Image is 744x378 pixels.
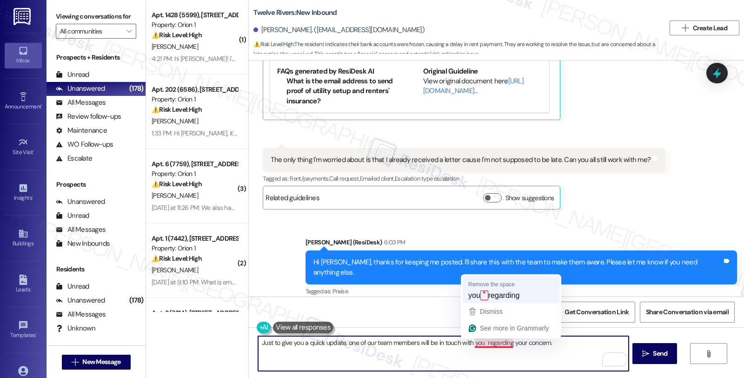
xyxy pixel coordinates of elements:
strong: ⚠️ Risk Level: High [253,40,293,48]
div: All Messages [56,98,106,108]
span: Praise [332,287,348,295]
div: [DATE] at 11:26 PM: We also have another package from USPS that was supposed to come in, but it's... [152,203,568,212]
li: What is the email address to send proof of utility setup and renters' insurance? [286,76,397,106]
button: Create Lead [670,20,739,35]
div: Residents [46,264,146,274]
span: • [36,331,37,337]
div: New Inbounds [56,239,110,249]
div: Apt. 202 (6586), [STREET_ADDRESS] [152,85,238,94]
span: • [32,193,33,200]
div: Prospects + Residents [46,53,146,62]
div: Apt. 3 (7314), [STREET_ADDRESS] [152,308,238,318]
a: Site Visit • [5,135,42,160]
button: Send [632,343,678,364]
span: [PERSON_NAME] [152,117,198,125]
span: [PERSON_NAME] [152,191,198,200]
div: Apt. 6 (7759), [STREET_ADDRESS] [152,159,238,169]
i:  [126,27,132,35]
strong: ⚠️ Risk Level: High [152,254,202,263]
span: Escalation type escalation [395,175,459,182]
div: Property: Orion 1 [152,20,238,30]
div: Unread [56,282,89,291]
span: • [33,148,35,154]
span: Create Lead [693,23,727,33]
span: Send [653,349,667,358]
div: All Messages [56,225,106,235]
label: Viewing conversations for [56,9,136,24]
b: Twelve Rivers: New Inbound [253,8,337,18]
span: • [41,102,43,108]
li: Please send proof of utility setup and renters' insurance to [EMAIL_ADDRESS][DOMAIN_NAME]. [286,111,397,141]
i:  [72,358,79,366]
b: Original Guideline [423,67,478,76]
i:  [705,350,712,358]
span: New Message [82,357,120,367]
span: [PERSON_NAME] [152,42,198,51]
b: FAQs generated by ResiDesk AI [277,67,374,76]
div: Related guidelines [266,193,319,207]
label: Show suggestions [505,193,554,203]
div: Escalate [56,154,92,163]
a: Buildings [5,226,42,251]
div: 6:03 PM [382,237,405,247]
button: Get Conversation Link [558,302,635,323]
div: Unread [56,211,89,221]
div: WO Follow-ups [56,140,113,149]
div: Unanswered [56,84,105,94]
div: All Messages [56,310,106,319]
div: View original document here [423,76,543,96]
div: [DATE] at 9:10 PM: What is emergency number [152,278,277,286]
div: [PERSON_NAME] (ResiDesk) [306,237,737,250]
span: Call request , [329,175,360,182]
span: Emailed client , [360,175,395,182]
i:  [682,24,689,32]
div: Unanswered [56,197,105,207]
div: Unanswered [56,296,105,305]
div: [PERSON_NAME]. ([EMAIL_ADDRESS][DOMAIN_NAME]) [253,25,425,35]
div: Tagged as: [306,284,737,298]
div: (178) [127,81,146,96]
strong: ⚠️ Risk Level: High [152,180,202,188]
div: Unknown [56,324,95,333]
a: Leads [5,272,42,297]
a: Templates • [5,317,42,343]
div: Hi [PERSON_NAME], thanks for keeping me posted. I'll share this with the team to make them aware.... [313,257,722,277]
div: Tagged as: [263,172,665,185]
div: Apt. 1428 (5599), [STREET_ADDRESS] [152,10,238,20]
div: The only thing I'm worried about is that I already received a letter cause I'm not supposed to be... [271,155,651,165]
i:  [642,350,649,358]
div: Review follow-ups [56,112,121,121]
div: Maintenance [56,126,107,135]
div: Prospects [46,180,146,189]
div: Property: Orion 1 [152,169,238,179]
div: (178) [127,293,146,308]
div: Property: Orion 1 [152,94,238,104]
button: Share Conversation via email [640,302,735,323]
a: [URL][DOMAIN_NAME]… [423,76,524,95]
div: Property: Orion 1 [152,243,238,253]
div: Apt. 1 (7442), [STREET_ADDRESS] [152,234,238,243]
a: Insights • [5,180,42,205]
input: All communities [60,24,121,39]
a: Inbox [5,43,42,68]
img: ResiDesk Logo [13,8,33,25]
span: Share Conversation via email [646,307,729,317]
span: Rent/payments , [290,175,329,182]
textarea: To enrich screen reader interactions, please activate Accessibility in Grammarly extension settings [258,336,628,371]
button: New Message [62,355,131,370]
div: Unread [56,70,89,80]
strong: ⚠️ Risk Level: High [152,31,202,39]
span: Get Conversation Link [565,307,629,317]
span: [PERSON_NAME] [152,266,198,274]
span: : The resident indicates their bank accounts were frozen, causing a delay in rent payment. They a... [253,40,665,60]
strong: ⚠️ Risk Level: High [152,105,202,114]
